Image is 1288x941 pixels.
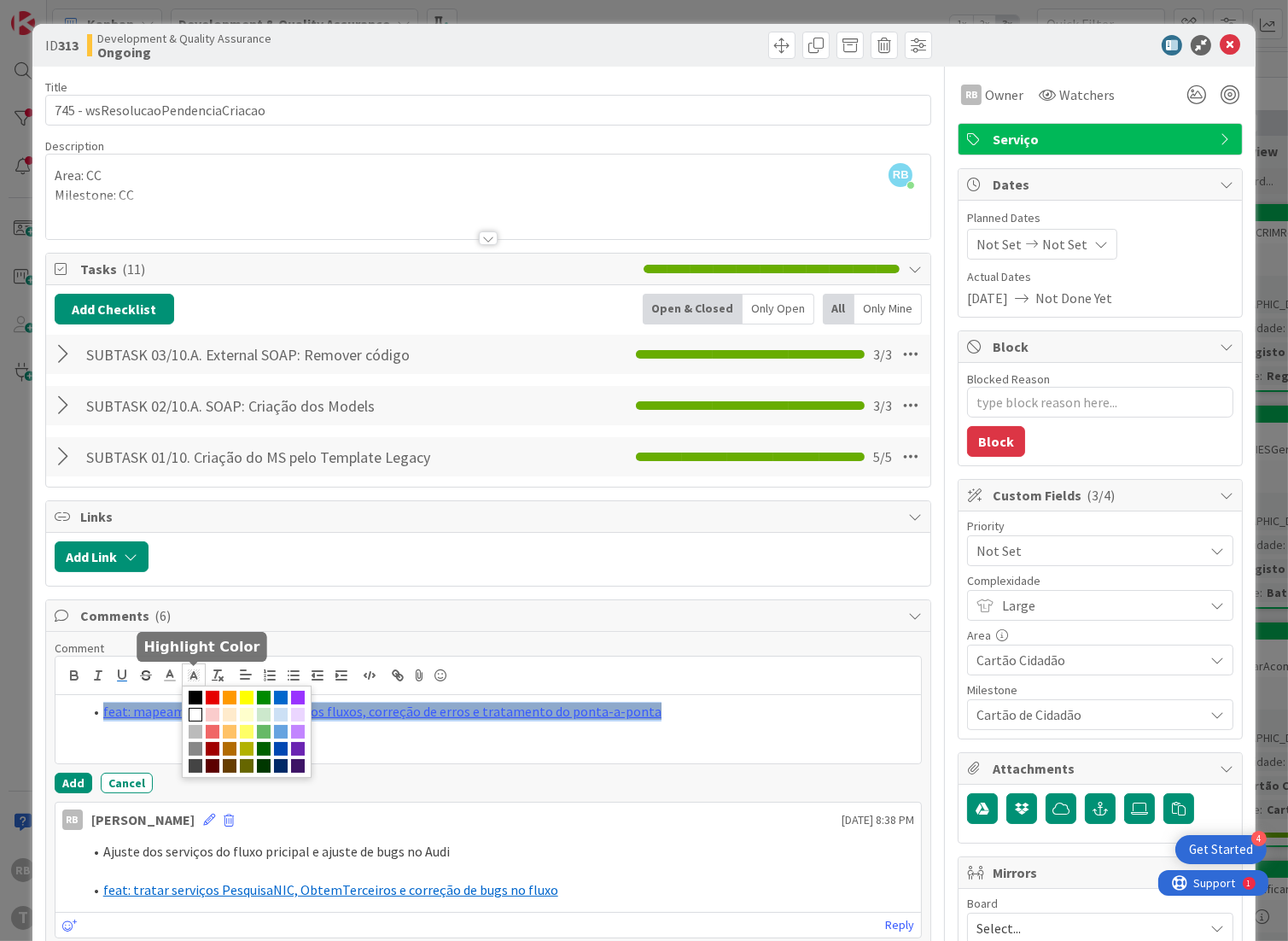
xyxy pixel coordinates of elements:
span: 3 / 3 [873,395,892,416]
input: Add Checklist... [80,339,458,370]
span: Comments [80,605,900,626]
span: 3 / 3 [873,344,892,365]
div: Open & Closed [643,294,743,324]
span: Block [993,336,1211,357]
span: Links [80,506,900,527]
span: Not Set [976,234,1022,254]
div: Only Open [743,294,814,324]
p: Milestone: CC [55,185,923,205]
div: Only Mine [854,294,922,324]
div: 1 [89,7,93,20]
span: 5 / 5 [873,447,892,467]
span: Planned Dates [967,209,1233,227]
span: Attachments [993,758,1211,779]
span: Comment [55,640,104,656]
span: Not Set [1042,234,1087,254]
span: Actual Dates [967,268,1233,286]
input: Add Checklist... [80,390,458,421]
span: Large [1002,593,1195,617]
span: Owner [985,85,1023,105]
div: Priority [967,520,1233,532]
div: Milestone [967,684,1233,696]
div: Area [967,629,1233,641]
b: 313 [58,37,79,54]
div: Open Get Started checklist, remaining modules: 4 [1175,835,1267,864]
input: Add Checklist... [80,441,458,472]
span: Support [36,3,78,23]
div: All [823,294,854,324]
div: Complexidade [967,575,1233,587]
span: ( 6 ) [154,607,171,624]
span: Development & Quality Assurance [97,32,271,45]
span: Select... [976,916,1195,940]
span: RB [889,163,912,187]
label: Title [45,79,67,95]
button: Cancel [101,773,153,793]
a: feat: mapeamento dos dados entre os fluxos, correção de erros e tratamento do ponta-a-ponta [103,703,661,720]
p: Area: CC [55,166,923,185]
li: Ajuste dos serviços do fluxo pricipal e ajuste de bugs no Audi [83,842,915,862]
div: RB [62,809,83,830]
span: Cartão de Cidadão [976,703,1195,727]
div: RB [961,85,982,105]
span: Dates [993,174,1211,195]
span: [DATE] 8:38 PM [842,811,914,829]
span: Not Done Yet [1035,288,1112,308]
span: Not Set [976,539,1195,563]
span: Custom Fields [993,485,1211,506]
span: ID [45,35,79,56]
span: Tasks [80,259,636,279]
div: [PERSON_NAME] [91,809,195,830]
span: ( 11 ) [122,260,145,278]
span: Board [967,897,998,909]
span: Mirrors [993,862,1211,883]
button: Add Link [55,541,149,572]
span: ( 3/4 ) [1087,487,1115,504]
span: Serviço [993,129,1211,149]
button: Block [967,426,1025,457]
span: Watchers [1059,85,1115,105]
div: 4 [1251,831,1267,846]
input: type card name here... [45,95,932,126]
button: Add [55,773,92,793]
button: Add Checklist [55,294,174,324]
div: Get Started [1189,841,1253,858]
a: Reply [885,915,914,936]
span: Cartão Cidadão [976,648,1195,672]
h5: Highlight Color [143,639,259,655]
b: Ongoing [97,45,271,59]
a: feat: tratar serviços PesquisaNIC, ObtemTerceiros e correção de bugs no fluxo [103,881,558,898]
span: [DATE] [967,288,1008,308]
span: Description [45,138,104,154]
label: Blocked Reason [967,371,1050,387]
